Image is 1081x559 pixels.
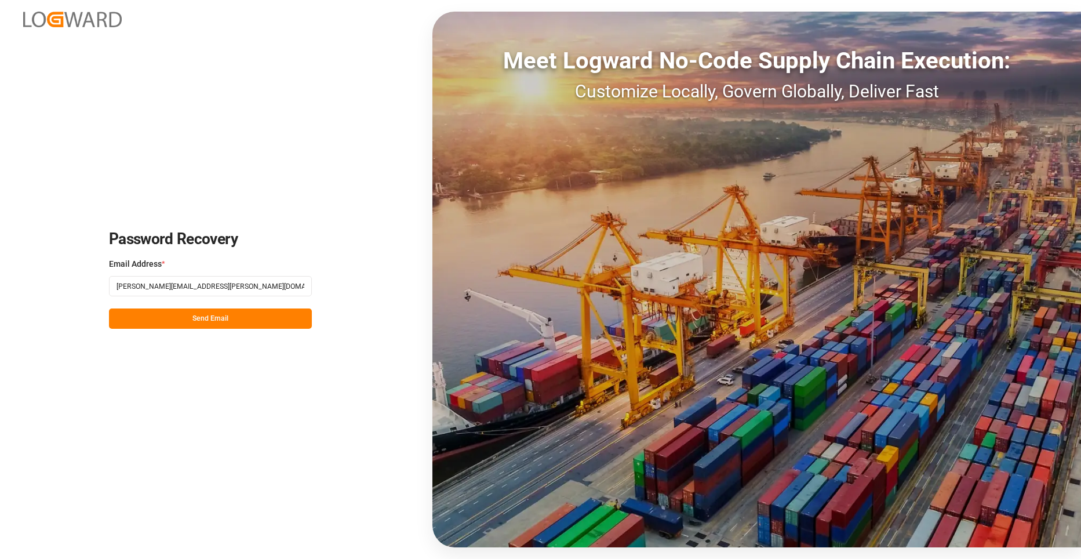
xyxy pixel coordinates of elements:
img: Logward_new_orange.png [23,12,122,27]
button: Send Email [109,308,312,329]
span: Email Address [109,258,162,270]
h2: Password Recovery [109,230,312,249]
input: Enter your registered email address [109,276,312,296]
div: Meet Logward No-Code Supply Chain Execution: [432,43,1081,78]
div: Customize Locally, Govern Globally, Deliver Fast [432,78,1081,104]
